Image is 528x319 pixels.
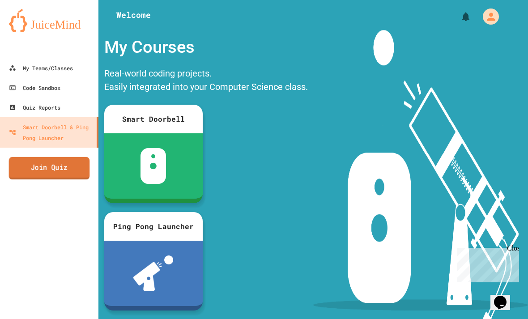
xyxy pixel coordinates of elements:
[9,157,90,179] a: Join Quiz
[490,283,519,310] iframe: chat widget
[9,9,89,32] img: logo-orange.svg
[133,255,173,291] img: ppl-with-ball.png
[4,4,62,57] div: Chat with us now!Close
[444,9,473,24] div: My Notifications
[104,212,203,241] div: Ping Pong Launcher
[141,148,166,184] img: sdb-white.svg
[9,82,60,93] div: Code Sandbox
[9,63,73,73] div: My Teams/Classes
[104,105,203,133] div: Smart Doorbell
[9,102,60,113] div: Quiz Reports
[454,244,519,282] iframe: chat widget
[100,64,312,98] div: Real-world coding projects. Easily integrated into your Computer Science class.
[473,6,501,27] div: My Account
[100,30,312,64] div: My Courses
[9,122,93,143] div: Smart Doorbell & Ping Pong Launcher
